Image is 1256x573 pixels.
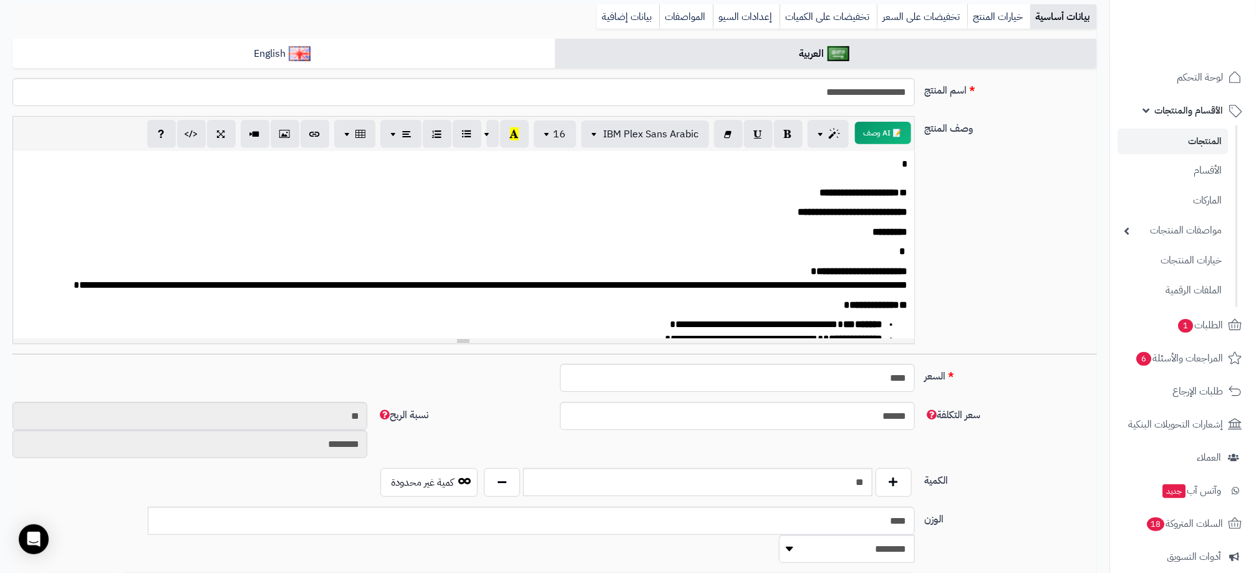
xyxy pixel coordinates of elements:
[534,120,576,148] button: 16
[1118,217,1228,244] a: مواصفات المنتجات
[1128,416,1223,433] span: إشعارات التحويلات البنكية
[1147,517,1164,531] span: 18
[554,127,566,142] span: 16
[1146,515,1223,532] span: السلات المتروكة
[1118,542,1249,572] a: أدوات التسويق
[1178,319,1193,333] span: 1
[1162,484,1186,498] span: جديد
[581,120,709,148] button: IBM Plex Sans Arabic
[1197,449,1221,466] span: العملاء
[925,408,981,423] span: سعر التكلفة
[1118,157,1228,184] a: الأقسام
[1161,482,1221,499] span: وآتس آب
[967,4,1030,29] a: خيارات المنتج
[377,408,428,423] span: نسبة الربح
[1118,62,1249,92] a: لوحة التحكم
[1135,350,1223,367] span: المراجعات والأسئلة
[713,4,780,29] a: إعدادات السيو
[1118,129,1228,154] a: المنتجات
[12,39,555,69] a: English
[920,78,1103,98] label: اسم المنتج
[604,127,699,142] span: IBM Plex Sans Arabic
[828,46,849,61] img: العربية
[1167,548,1221,566] span: أدوات التسويق
[1118,247,1228,274] a: خيارات المنتجات
[1171,35,1244,61] img: logo-2.png
[597,4,659,29] a: بيانات إضافية
[920,116,1103,136] label: وصف المنتج
[1118,409,1249,439] a: إشعارات التحويلات البنكية
[1172,383,1223,400] span: طلبات الإرجاع
[19,524,49,554] div: Open Intercom Messenger
[1154,102,1223,119] span: الأقسام والمنتجات
[1177,316,1223,334] span: الطلبات
[1118,476,1249,506] a: وآتس آبجديد
[1118,277,1228,304] a: الملفات الرقمية
[780,4,877,29] a: تخفيضات على الكميات
[1118,509,1249,539] a: السلات المتروكة18
[1118,376,1249,406] a: طلبات الإرجاع
[855,122,911,144] button: 📝 AI وصف
[920,364,1103,384] label: السعر
[1030,4,1097,29] a: بيانات أساسية
[1177,69,1223,86] span: لوحة التحكم
[659,4,713,29] a: المواصفات
[920,468,1103,488] label: الكمية
[920,507,1103,527] label: الوزن
[555,39,1098,69] a: العربية
[1136,352,1151,366] span: 6
[1118,187,1228,214] a: الماركات
[1118,310,1249,340] a: الطلبات1
[1118,343,1249,373] a: المراجعات والأسئلة6
[877,4,967,29] a: تخفيضات على السعر
[289,46,311,61] img: English
[1118,443,1249,473] a: العملاء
